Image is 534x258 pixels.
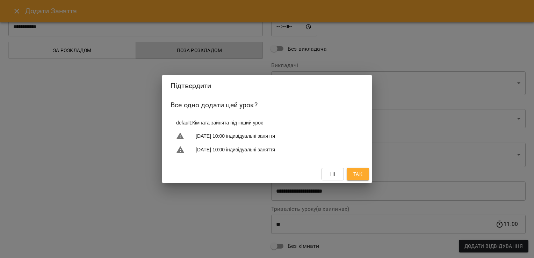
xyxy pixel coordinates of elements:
li: [DATE] 10:00 індивідуальні заняття [171,129,363,143]
span: Ні [330,170,335,178]
button: Так [347,168,369,180]
li: [DATE] 10:00 індивідуальні заняття [171,143,363,157]
button: Ні [322,168,344,180]
li: default : Кімната зайнята під інший урок [171,116,363,129]
span: Так [353,170,362,178]
h6: Все одно додати цей урок? [171,100,363,110]
h2: Підтвердити [171,80,363,91]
